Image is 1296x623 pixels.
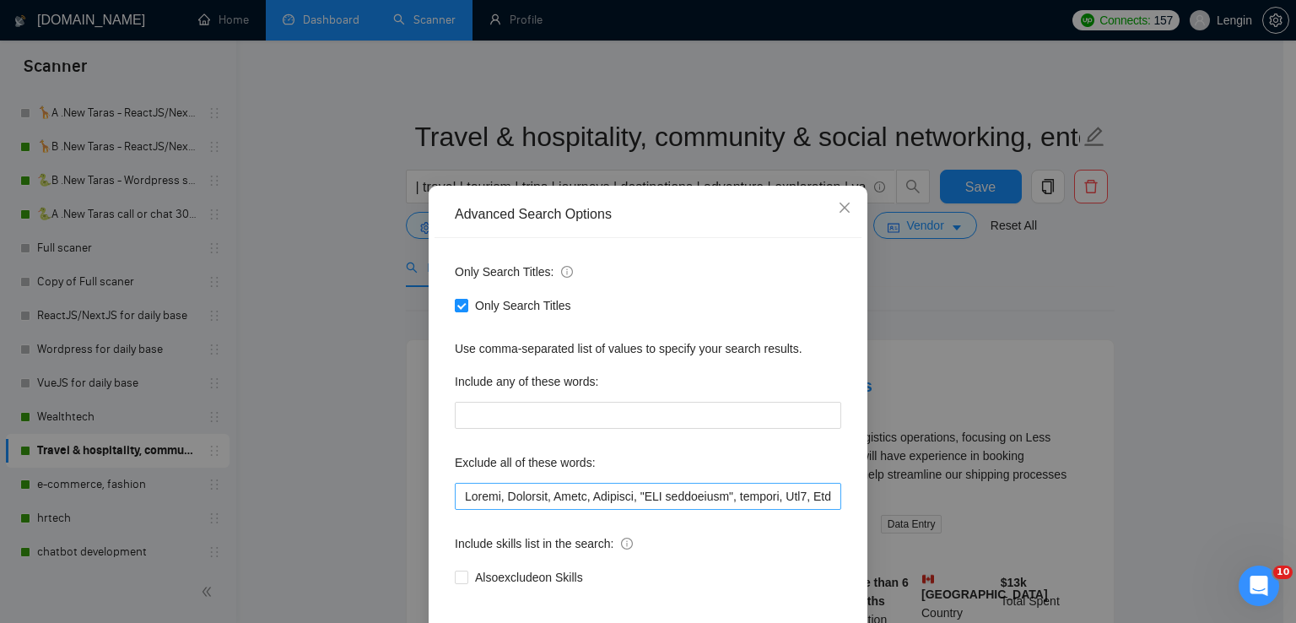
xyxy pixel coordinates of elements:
span: Only Search Titles [468,296,578,315]
label: Exclude all of these words: [455,449,596,476]
span: info-circle [621,538,633,550]
div: Advanced Search Options [455,205,841,224]
span: Also exclude on Skills [468,568,590,587]
span: info-circle [561,266,573,278]
span: 10 [1273,566,1293,579]
span: close [838,201,851,214]
span: Only Search Titles: [455,263,573,281]
div: Use comma-separated list of values to specify your search results. [455,339,841,358]
span: Include skills list in the search: [455,534,633,553]
label: Include any of these words: [455,368,598,395]
button: Close [822,186,867,231]
iframe: Intercom live chat [1239,566,1279,606]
